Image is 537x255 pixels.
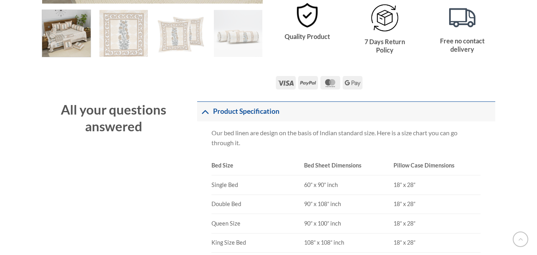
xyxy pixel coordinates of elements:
a: Toggle Product Specification [197,101,495,121]
strong: Bed Size [211,162,233,169]
button: Go to top [513,232,528,247]
div: Payment icons [275,75,364,90]
p: King Size Bed [211,239,298,247]
p: 90” x 100” inch [304,220,388,228]
img: Cotton Diwan Bed Sheet Set [42,8,91,56]
p: Our bed linen are design on the basis of Indian standard size. Here is a size chart you can go th... [211,128,480,148]
p: 18” x 28” [394,181,480,189]
p: 90” x 108” inch [304,200,388,208]
h4: Free no contact delivery [434,37,491,53]
p: 108” x 108” inch [304,239,388,247]
strong: Bed Sheet Dimensions [304,162,361,169]
p: 18” x 28” [394,200,480,208]
span: Product Specification [213,107,279,115]
h4: Quality Product [279,32,336,41]
strong: All your questions answered [61,102,166,134]
p: 18” x 28” [394,239,480,247]
p: Queen Size [211,220,298,228]
img: Cotton Diwan Bed Sheet Set [99,10,148,58]
p: 18” x 28” [394,220,480,228]
img: Cotton Diwan Bed Sheet Set [157,10,205,58]
p: Double Bed [211,200,298,208]
img: No Contact & Fast Delivery [448,3,477,32]
h4: 7 Days Return Policy [356,37,414,54]
p: Single Bed [211,181,298,189]
p: 60” x 90” inch [304,181,388,189]
button: Toggle [197,103,213,120]
strong: Pillow Case Dimensions [394,162,454,169]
